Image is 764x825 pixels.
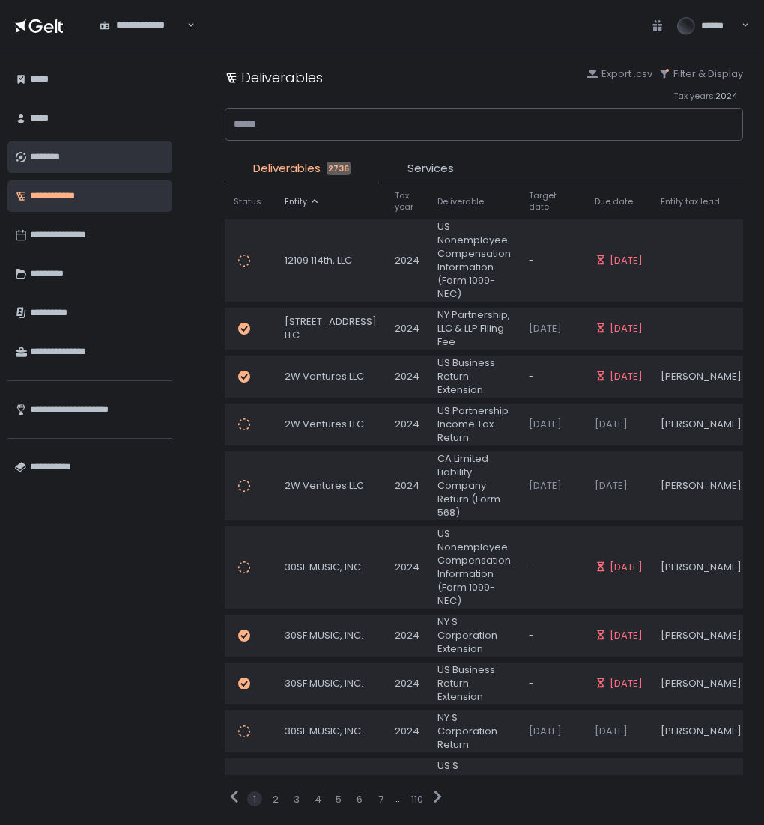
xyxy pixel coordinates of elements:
[529,190,577,213] span: Target date
[253,793,256,806] button: 1
[610,561,643,574] span: [DATE]
[285,629,363,642] span: 30SF MUSIC, INC.
[586,67,652,81] button: Export .csv
[437,356,511,397] div: US Business Return Extension
[225,67,323,88] div: Deliverables
[437,711,511,752] div: NY S Corporation Return
[595,479,628,493] span: [DATE]
[529,254,534,267] span: -
[529,561,534,574] span: -
[285,370,364,383] span: 2W Ventures LLC
[437,663,511,704] div: US Business Return Extension
[658,67,743,81] button: Filter & Display
[595,725,628,738] span: [DATE]
[395,254,419,267] div: 2024
[529,370,534,383] span: -
[529,677,534,690] span: -
[253,160,321,177] span: Deliverables
[595,418,628,431] span: [DATE]
[285,418,364,431] span: 2W Ventures LLC
[234,196,261,207] span: Status
[336,793,342,806] button: 5
[285,479,364,493] span: 2W Ventures LLC
[395,190,419,213] span: Tax year
[437,196,484,207] span: Deliverable
[661,725,742,738] span: [PERSON_NAME]
[285,725,363,738] span: 30SF MUSIC, INC.
[437,452,511,520] div: CA Limited Liability Company Return (Form 568)
[285,254,352,267] span: 12109 114th, LLC
[285,561,363,574] span: 30SF MUSIC, INC.
[437,527,511,608] div: US Nonemployee Compensation Information (Form 1099-NEC)
[661,418,742,431] span: [PERSON_NAME]
[395,677,419,690] div: 2024
[185,18,186,33] input: Search for option
[661,370,742,383] span: [PERSON_NAME]
[661,196,720,207] span: Entity tax lead
[273,793,279,806] button: 2
[715,90,737,102] span: 2024
[437,615,511,656] div: NY S Corporation Extension
[610,370,643,383] span: [DATE]
[661,629,742,642] span: [PERSON_NAME]
[610,322,643,335] span: [DATE]
[395,725,419,738] div: 2024
[529,629,534,642] span: -
[673,90,715,102] span: Tax years:
[437,759,511,813] div: US S Corporation Income Tax Return
[610,254,643,267] span: [DATE]
[407,160,454,177] span: Services
[285,196,307,207] span: Entity
[395,792,402,806] div: ...
[661,677,742,690] span: [PERSON_NAME]
[437,308,511,349] div: NY Partnership, LLC & LLP Filing Fee
[411,793,423,806] button: 110
[395,322,419,335] div: 2024
[327,162,351,175] div: 2736
[595,196,633,207] span: Due date
[285,677,363,690] span: 30SF MUSIC, INC.
[395,561,419,574] div: 2024
[378,793,383,806] button: 7
[285,315,377,342] span: [STREET_ADDRESS] LLC
[529,322,562,335] span: [DATE]
[529,725,562,738] span: [DATE]
[661,479,742,493] span: [PERSON_NAME]
[357,793,363,806] button: 6
[529,479,562,493] span: [DATE]
[395,629,419,642] div: 2024
[437,220,511,301] div: US Nonemployee Compensation Information (Form 1099-NEC)
[395,479,419,493] div: 2024
[661,561,742,574] span: [PERSON_NAME]
[610,629,643,642] span: [DATE]
[315,793,321,806] button: 4
[90,10,195,41] div: Search for option
[395,370,419,383] div: 2024
[529,418,562,431] span: [DATE]
[395,418,419,431] div: 2024
[294,793,300,806] button: 3
[610,677,643,690] span: [DATE]
[437,404,511,445] div: US Partnership Income Tax Return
